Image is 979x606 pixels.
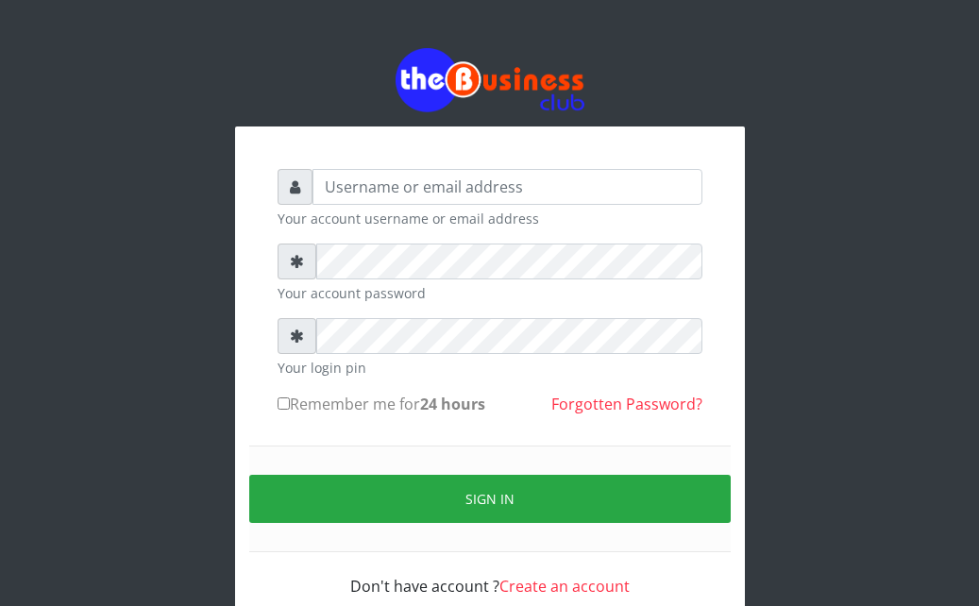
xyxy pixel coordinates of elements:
[278,209,702,228] small: Your account username or email address
[278,552,702,598] div: Don't have account ?
[420,394,485,414] b: 24 hours
[278,393,485,415] label: Remember me for
[312,169,702,205] input: Username or email address
[499,576,630,597] a: Create an account
[278,397,290,410] input: Remember me for24 hours
[551,394,702,414] a: Forgotten Password?
[278,358,702,378] small: Your login pin
[249,475,731,523] button: Sign in
[278,283,702,303] small: Your account password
